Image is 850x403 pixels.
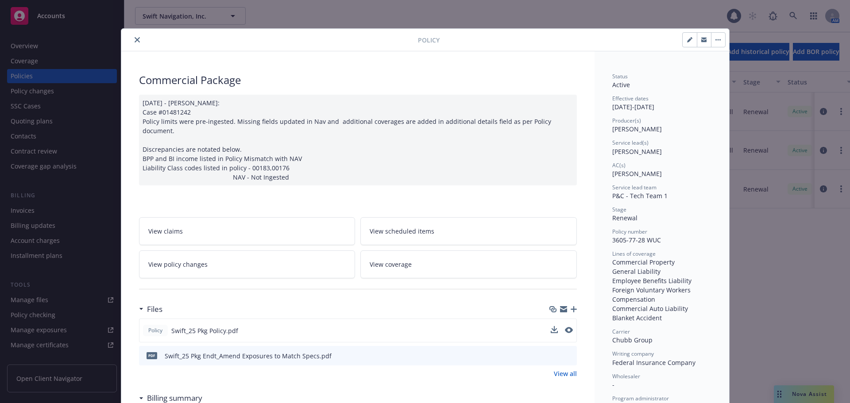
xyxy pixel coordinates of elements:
span: Swift_25 Pkg Policy.pdf [171,326,238,335]
span: Active [612,81,630,89]
a: View coverage [360,250,577,278]
div: [DATE] - [DATE] [612,95,711,111]
span: [PERSON_NAME] [612,125,662,133]
div: Files [139,303,162,315]
a: View all [554,369,577,378]
span: P&C - Tech Team 1 [612,192,668,200]
span: View claims [148,226,183,236]
span: Carrier [612,328,630,335]
span: Renewal [612,214,637,222]
a: View claims [139,217,355,245]
span: View coverage [370,260,412,269]
span: Program administrator [612,395,669,402]
span: Policy number [612,228,647,235]
div: Blanket Accident [612,313,711,322]
span: - [612,380,614,389]
button: preview file [565,351,573,361]
div: Commercial Auto Liability [612,304,711,313]
span: Policy [147,326,164,334]
span: Service lead team [612,184,657,191]
span: [PERSON_NAME] [612,147,662,156]
button: download file [551,326,558,335]
span: Lines of coverage [612,250,656,257]
div: Commercial Property [612,257,711,267]
span: View policy changes [148,260,208,269]
a: View scheduled items [360,217,577,245]
span: View scheduled items [370,226,434,236]
span: Writing company [612,350,654,357]
span: pdf [147,352,157,359]
span: Effective dates [612,95,649,102]
span: Policy [418,35,440,45]
div: Foreign Voluntary Workers Compensation [612,285,711,304]
span: Status [612,73,628,80]
button: preview file [565,326,573,335]
button: download file [551,351,558,361]
div: [DATE] - [PERSON_NAME]: Case #01481242 Policy limits were pre-ingested. Missing fields updated in... [139,95,577,185]
span: Wholesaler [612,372,640,380]
button: close [132,35,143,45]
span: 3605-77-28 WUC [612,236,661,244]
button: preview file [565,327,573,333]
span: Federal Insurance Company [612,358,695,367]
button: download file [551,326,558,333]
span: Service lead(s) [612,139,649,146]
h3: Files [147,303,162,315]
span: [PERSON_NAME] [612,169,662,178]
div: General Liability [612,267,711,276]
a: View policy changes [139,250,355,278]
div: Commercial Package [139,73,577,88]
span: Stage [612,206,626,213]
span: Chubb Group [612,336,653,344]
div: Swift_25 Pkg Endt_Amend Exposures to Match Specs.pdf [165,351,332,361]
span: AC(s) [612,161,626,169]
div: Employee Benefits Liability [612,276,711,285]
span: Producer(s) [612,117,641,124]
